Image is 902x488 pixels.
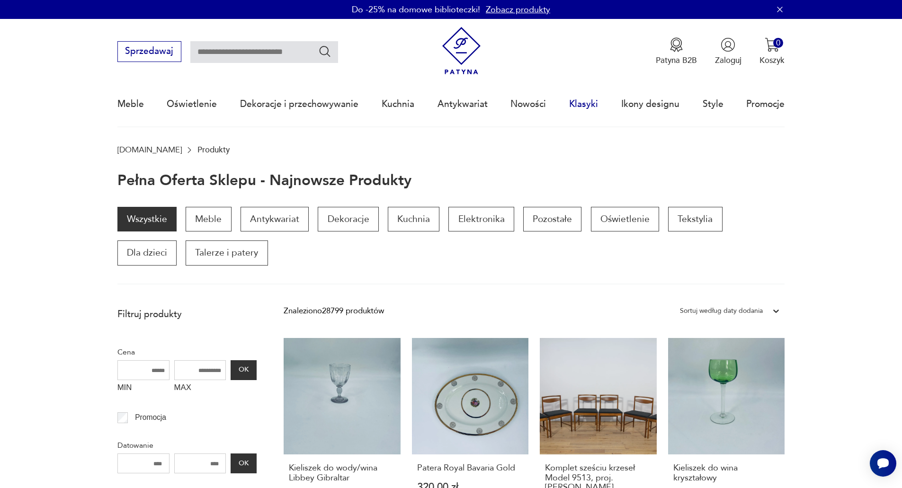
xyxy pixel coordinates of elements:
[721,37,735,52] img: Ikonka użytkownika
[352,4,480,16] p: Do -25% na domowe biblioteczki!
[186,240,268,265] a: Talerze i patery
[438,82,488,126] a: Antykwariat
[715,37,741,66] button: Zaloguj
[656,37,697,66] button: Patyna B2B
[231,360,256,380] button: OK
[523,207,581,231] a: Pozostałe
[569,82,598,126] a: Klasyki
[117,308,257,320] p: Filtruj produkty
[388,207,439,231] a: Kuchnia
[117,145,182,154] a: [DOMAIN_NAME]
[117,346,257,358] p: Cena
[486,4,550,16] a: Zobacz produkty
[135,411,166,424] p: Promocja
[117,48,181,56] a: Sprzedawaj
[117,439,257,452] p: Datowanie
[669,37,684,52] img: Ikona medalu
[289,463,395,483] h3: Kieliszek do wody/wina Libbey Gibraltar
[117,82,144,126] a: Meble
[870,450,896,477] iframe: Smartsupp widget button
[167,82,217,126] a: Oświetlenie
[241,207,309,231] a: Antykwariat
[773,38,783,48] div: 0
[382,82,414,126] a: Kuchnia
[591,207,659,231] a: Oświetlenie
[746,82,785,126] a: Promocje
[703,82,723,126] a: Style
[117,240,177,265] a: Dla dzieci
[656,37,697,66] a: Ikona medaluPatyna B2B
[318,207,378,231] a: Dekoracje
[417,463,524,473] h3: Patera Royal Bavaria Gold
[117,173,411,189] h1: Pełna oferta sklepu - najnowsze produkty
[680,305,763,317] div: Sortuj według daty dodania
[240,82,358,126] a: Dekoracje i przechowywanie
[231,453,256,473] button: OK
[656,55,697,66] p: Patyna B2B
[174,380,226,398] label: MAX
[759,37,785,66] button: 0Koszyk
[197,145,230,154] p: Produkty
[510,82,546,126] a: Nowości
[438,27,485,75] img: Patyna - sklep z meblami i dekoracjami vintage
[621,82,679,126] a: Ikony designu
[318,44,332,58] button: Szukaj
[673,463,780,483] h3: Kieliszek do wina kryształowy
[668,207,722,231] a: Tekstylia
[759,55,785,66] p: Koszyk
[448,207,514,231] a: Elektronika
[117,41,181,62] button: Sprzedawaj
[117,380,170,398] label: MIN
[765,37,779,52] img: Ikona koszyka
[117,207,177,231] a: Wszystkie
[715,55,741,66] p: Zaloguj
[284,305,384,317] div: Znaleziono 28799 produktów
[186,207,231,231] a: Meble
